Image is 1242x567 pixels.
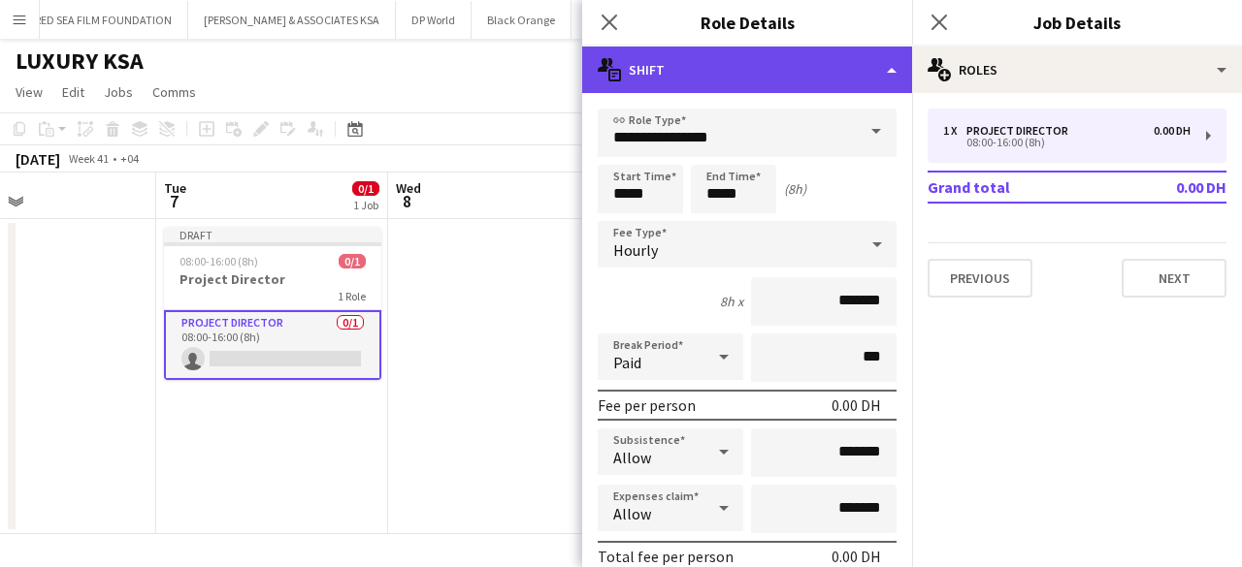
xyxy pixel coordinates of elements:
[598,395,696,415] div: Fee per person
[943,124,966,138] div: 1 x
[164,227,381,380] app-job-card: Draft08:00-16:00 (8h)0/1Project Director1 RoleProject Director0/108:00-16:00 (8h)
[784,180,806,198] div: (8h)
[54,79,92,105] a: Edit
[188,1,396,39] button: [PERSON_NAME] & ASSOCIATES KSA
[164,179,186,197] span: Tue
[598,547,734,566] div: Total fee per person
[832,395,881,415] div: 0.00 DH
[943,138,1191,147] div: 08:00-16:00 (8h)
[145,79,204,105] a: Comms
[928,259,1032,298] button: Previous
[353,198,378,212] div: 1 Job
[1112,172,1226,203] td: 0.00 DH
[352,181,379,196] span: 0/1
[832,547,881,566] div: 0.00 DH
[613,240,658,260] span: Hourly
[180,254,258,268] span: 08:00-16:00 (8h)
[613,353,641,372] span: Paid
[928,172,1112,203] td: Grand total
[396,1,472,39] button: DP World
[64,151,113,166] span: Week 41
[966,124,1076,138] div: Project Director
[164,227,381,242] div: Draft
[8,79,50,105] a: View
[19,1,188,39] button: RED SEA FILM FOUNDATION
[396,179,421,197] span: Wed
[104,83,133,101] span: Jobs
[1122,259,1226,298] button: Next
[1154,124,1191,138] div: 0.00 DH
[62,83,84,101] span: Edit
[720,293,743,310] div: 8h x
[393,190,421,212] span: 8
[164,310,381,380] app-card-role: Project Director0/108:00-16:00 (8h)
[339,254,366,268] span: 0/1
[96,79,141,105] a: Jobs
[912,10,1242,35] h3: Job Details
[912,47,1242,93] div: Roles
[152,83,196,101] span: Comms
[582,47,912,93] div: Shift
[613,504,651,523] span: Allow
[572,1,708,39] button: GPJ: [PERSON_NAME]
[16,149,60,169] div: [DATE]
[472,1,572,39] button: Black Orange
[338,289,366,303] span: 1 Role
[120,151,139,166] div: +04
[164,270,381,288] h3: Project Director
[16,83,43,101] span: View
[16,47,144,76] h1: LUXURY KSA
[161,190,186,212] span: 7
[582,10,912,35] h3: Role Details
[613,448,651,467] span: Allow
